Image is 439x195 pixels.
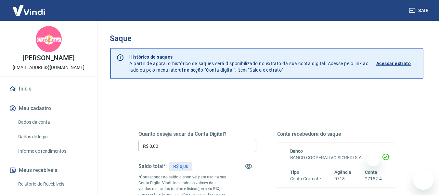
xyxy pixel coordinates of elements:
h5: Quanto deseja sacar da Conta Digital? [138,131,256,137]
img: Vindi [8,0,50,20]
a: Dados de login [16,130,89,144]
img: b3b5da38-2be6-44ff-a204-f786c7b2cd31.jpeg [36,26,62,52]
span: Banco [290,148,303,154]
button: Meu cadastro [8,101,89,116]
h5: Conta recebedora do saque [277,131,395,137]
iframe: Fechar mensagem [367,153,380,166]
button: Meus recebíveis [8,163,89,177]
span: Tipo [290,170,300,175]
a: Informe de rendimentos [16,145,89,158]
span: Agência [334,170,351,175]
h6: BANCO COOPERATIVO SICREDI S.A. [290,154,382,161]
p: Acessar extrato [376,60,411,67]
p: R$ 0,00 [173,163,188,170]
a: Relatório de Recebíveis [16,177,89,191]
iframe: Botão para abrir a janela de mensagens [413,169,434,190]
a: Acessar extrato [376,54,418,73]
h6: Conta Corrente [290,175,321,182]
h5: Saldo total*: [138,163,167,170]
a: Dados da conta [16,116,89,129]
p: [PERSON_NAME] [22,55,74,62]
a: Início [8,82,89,96]
button: Sair [408,5,431,17]
p: A partir de agora, o histórico de saques será disponibilizado no extrato da sua conta digital. Ac... [129,54,368,73]
h6: 27152-4 [365,175,382,182]
h6: 0718 [334,175,351,182]
span: Conta [365,170,377,175]
p: Histórico de saques [129,54,368,60]
h3: Saque [110,34,423,43]
p: [EMAIL_ADDRESS][DOMAIN_NAME] [13,64,84,71]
